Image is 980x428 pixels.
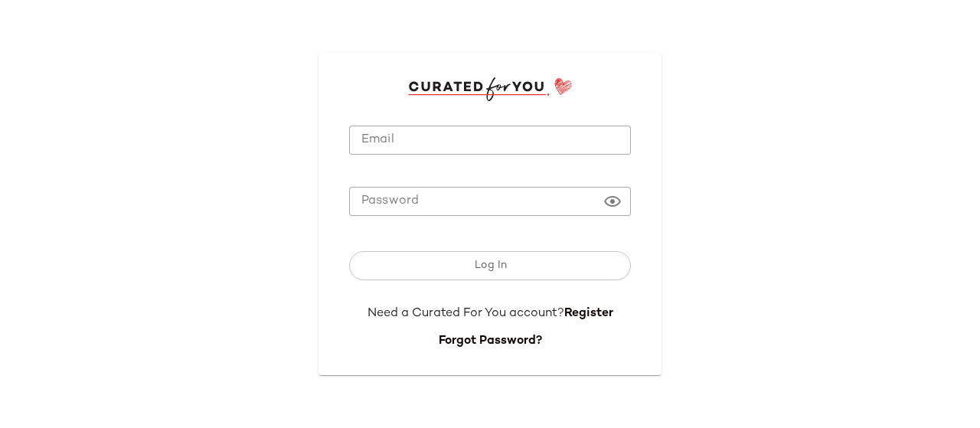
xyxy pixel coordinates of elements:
button: Log In [349,251,631,280]
img: cfy_login_logo.DGdB1djN.svg [408,77,573,100]
a: Register [564,307,613,320]
a: Forgot Password? [439,335,542,348]
span: Log In [473,260,506,272]
span: Need a Curated For You account? [367,307,564,320]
